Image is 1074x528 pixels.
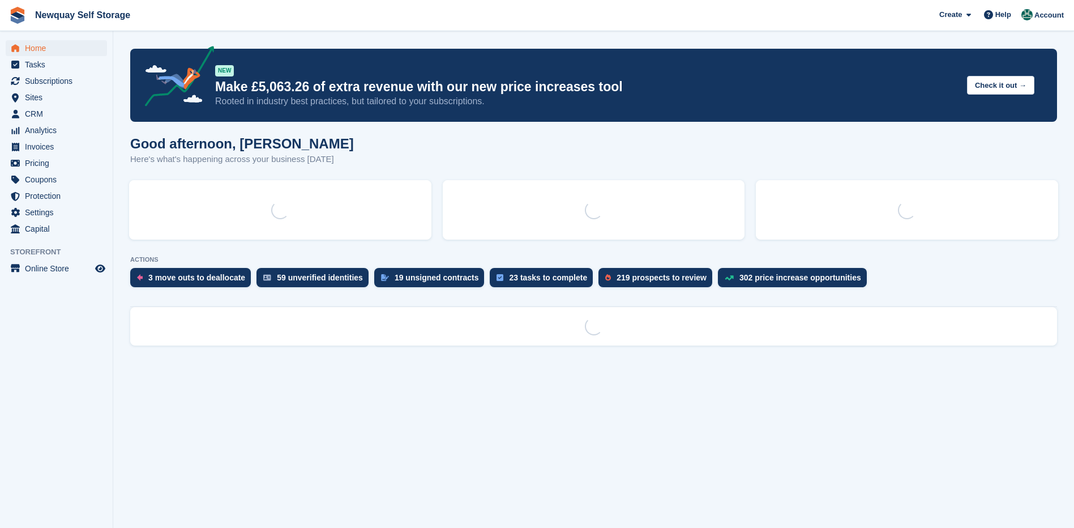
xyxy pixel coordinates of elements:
img: contract_signature_icon-13c848040528278c33f63329250d36e43548de30e8caae1d1a13099fd9432cc5.svg [381,274,389,281]
a: 302 price increase opportunities [718,268,872,293]
span: Home [25,40,93,56]
a: menu [6,90,107,105]
div: NEW [215,65,234,76]
a: 59 unverified identities [256,268,374,293]
a: 219 prospects to review [598,268,718,293]
a: menu [6,57,107,73]
span: Online Store [25,261,93,276]
div: 219 prospects to review [617,273,707,282]
img: verify_identity-adf6edd0f0f0b5bbfe63781bf79b02c33cf7c696d77639b501bdc392416b5a36.svg [263,274,271,281]
div: 302 price increase opportunities [739,273,861,282]
div: 23 tasks to complete [509,273,587,282]
p: Rooted in industry best practices, but tailored to your subscriptions. [215,95,958,108]
a: 3 move outs to deallocate [130,268,256,293]
a: menu [6,139,107,155]
span: Protection [25,188,93,204]
span: Subscriptions [25,73,93,89]
p: ACTIONS [130,256,1057,263]
img: stora-icon-8386f47178a22dfd0bd8f6a31ec36ba5ce8667c1dd55bd0f319d3a0aa187defe.svg [9,7,26,24]
span: CRM [25,106,93,122]
a: Preview store [93,262,107,275]
img: price_increase_opportunities-93ffe204e8149a01c8c9dc8f82e8f89637d9d84a8eef4429ea346261dce0b2c0.svg [725,275,734,280]
p: Here's what's happening across your business [DATE] [130,153,354,166]
div: 19 unsigned contracts [395,273,479,282]
span: Capital [25,221,93,237]
a: menu [6,73,107,89]
a: 23 tasks to complete [490,268,598,293]
a: Newquay Self Storage [31,6,135,24]
a: menu [6,188,107,204]
a: menu [6,261,107,276]
span: Analytics [25,122,93,138]
img: move_outs_to_deallocate_icon-f764333ba52eb49d3ac5e1228854f67142a1ed5810a6f6cc68b1a99e826820c5.svg [137,274,143,281]
span: Help [995,9,1011,20]
span: Pricing [25,155,93,171]
a: menu [6,172,107,188]
button: Check it out → [967,76,1034,95]
a: menu [6,40,107,56]
h1: Good afternoon, [PERSON_NAME] [130,136,354,151]
span: Settings [25,205,93,220]
span: Invoices [25,139,93,155]
p: Make £5,063.26 of extra revenue with our new price increases tool [215,79,958,95]
div: 59 unverified identities [277,273,363,282]
span: Account [1034,10,1064,21]
img: prospect-51fa495bee0391a8d652442698ab0144808aea92771e9ea1ae160a38d050c398.svg [605,274,611,281]
span: Sites [25,90,93,105]
div: 3 move outs to deallocate [148,273,245,282]
img: JON [1021,9,1033,20]
a: menu [6,155,107,171]
a: 19 unsigned contracts [374,268,490,293]
img: task-75834270c22a3079a89374b754ae025e5fb1db73e45f91037f5363f120a921f8.svg [497,274,503,281]
a: menu [6,205,107,220]
span: Coupons [25,172,93,188]
a: menu [6,221,107,237]
a: menu [6,122,107,138]
img: price-adjustments-announcement-icon-8257ccfd72463d97f412b2fc003d46551f7dbcb40ab6d574587a9cd5c0d94... [135,46,215,110]
span: Create [939,9,962,20]
a: menu [6,106,107,122]
span: Storefront [10,246,113,258]
span: Tasks [25,57,93,73]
